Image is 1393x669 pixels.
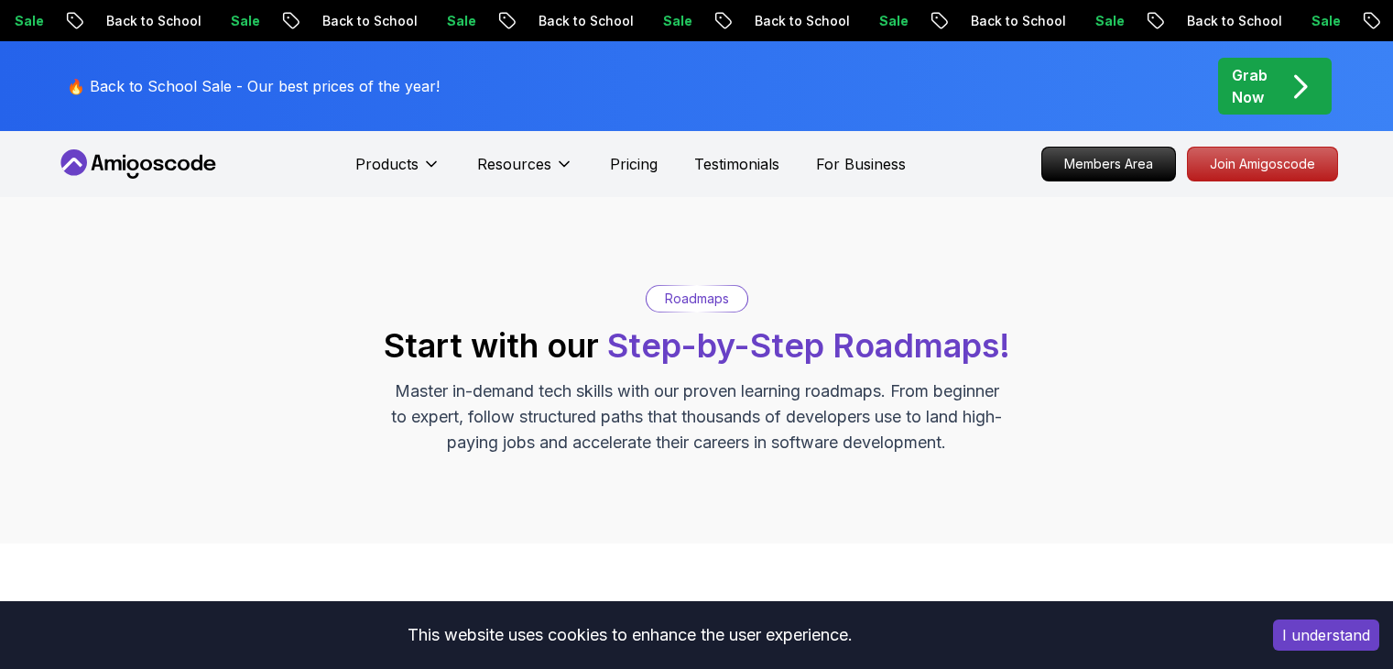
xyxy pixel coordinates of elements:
[1273,620,1379,651] button: Accept cookies
[355,153,419,175] p: Products
[299,12,423,30] p: Back to School
[1042,148,1175,181] p: Members Area
[1288,12,1346,30] p: Sale
[665,290,729,308] p: Roadmaps
[947,12,1072,30] p: Back to School
[607,325,1010,366] span: Step-by-Step Roadmaps!
[1072,12,1130,30] p: Sale
[82,12,207,30] p: Back to School
[477,153,573,190] button: Resources
[1041,147,1176,181] a: Members Area
[731,12,855,30] p: Back to School
[355,153,441,190] button: Products
[694,153,779,175] a: Testimonials
[515,12,639,30] p: Back to School
[1163,12,1288,30] p: Back to School
[423,12,482,30] p: Sale
[816,153,906,175] a: For Business
[1187,147,1338,181] a: Join Amigoscode
[639,12,698,30] p: Sale
[384,327,1010,364] h2: Start with our
[67,75,440,97] p: 🔥 Back to School Sale - Our best prices of the year!
[1232,64,1268,108] p: Grab Now
[477,153,551,175] p: Resources
[610,153,658,175] a: Pricing
[207,12,266,30] p: Sale
[389,378,1005,455] p: Master in-demand tech skills with our proven learning roadmaps. From beginner to expert, follow s...
[14,615,1246,655] div: This website uses cookies to enhance the user experience.
[855,12,914,30] p: Sale
[1188,148,1337,181] p: Join Amigoscode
